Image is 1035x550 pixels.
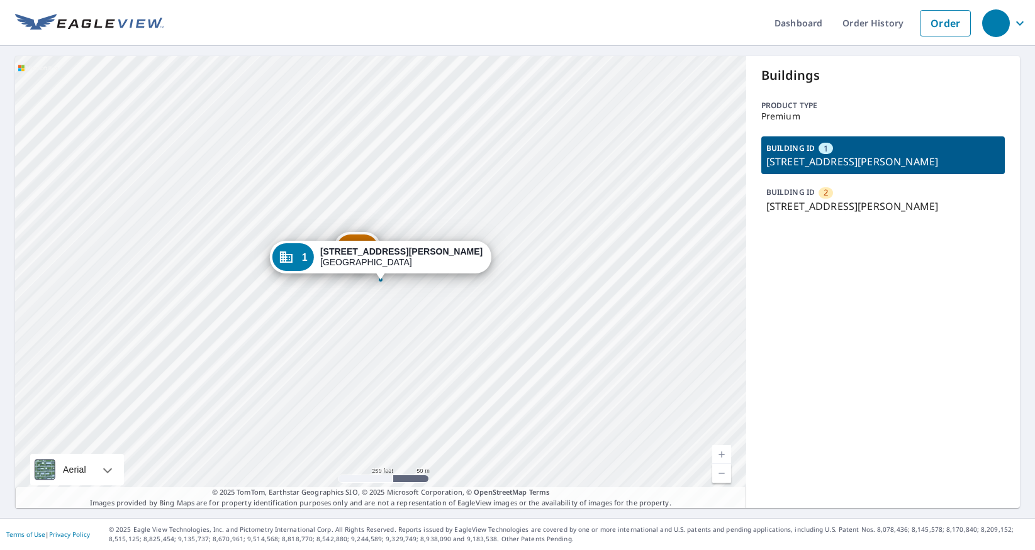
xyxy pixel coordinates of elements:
p: BUILDING ID [766,143,815,153]
span: © 2025 TomTom, Earthstar Geographics SIO, © 2025 Microsoft Corporation, © [212,487,550,498]
div: [GEOGRAPHIC_DATA] [320,246,483,268]
p: [STREET_ADDRESS][PERSON_NAME] [766,199,1000,214]
p: BUILDING ID [766,187,815,197]
strong: [STREET_ADDRESS][PERSON_NAME] [320,246,483,256]
p: Product type [761,100,1005,111]
a: Order [920,10,971,36]
a: Privacy Policy [49,530,90,539]
p: © 2025 Eagle View Technologies, Inc. and Pictometry International Corp. All Rights Reserved. Repo... [109,525,1029,544]
div: Dropped pin, building 1, Commercial property, 70 Queen Anne Rd Chatham, MA 02633 [270,241,491,280]
p: Images provided by Bing Maps are for property identification purposes only and are not a represen... [15,487,746,508]
img: EV Logo [15,14,164,33]
a: Terms [529,487,550,497]
p: | [6,531,90,538]
div: Dropped pin, building 2, Commercial property, 70 Queen Anne Rd Chatham, MA 02633 [334,232,381,271]
a: OpenStreetMap [474,487,527,497]
a: Current Level 17, Zoom In [712,445,731,464]
p: Premium [761,111,1005,121]
p: Buildings [761,66,1005,85]
p: [STREET_ADDRESS][PERSON_NAME] [766,154,1000,169]
a: Terms of Use [6,530,45,539]
span: 1 [302,253,308,262]
span: 2 [824,187,828,199]
span: 1 [824,143,828,155]
div: Aerial [30,454,124,485]
a: Current Level 17, Zoom Out [712,464,731,483]
div: Aerial [59,454,90,485]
